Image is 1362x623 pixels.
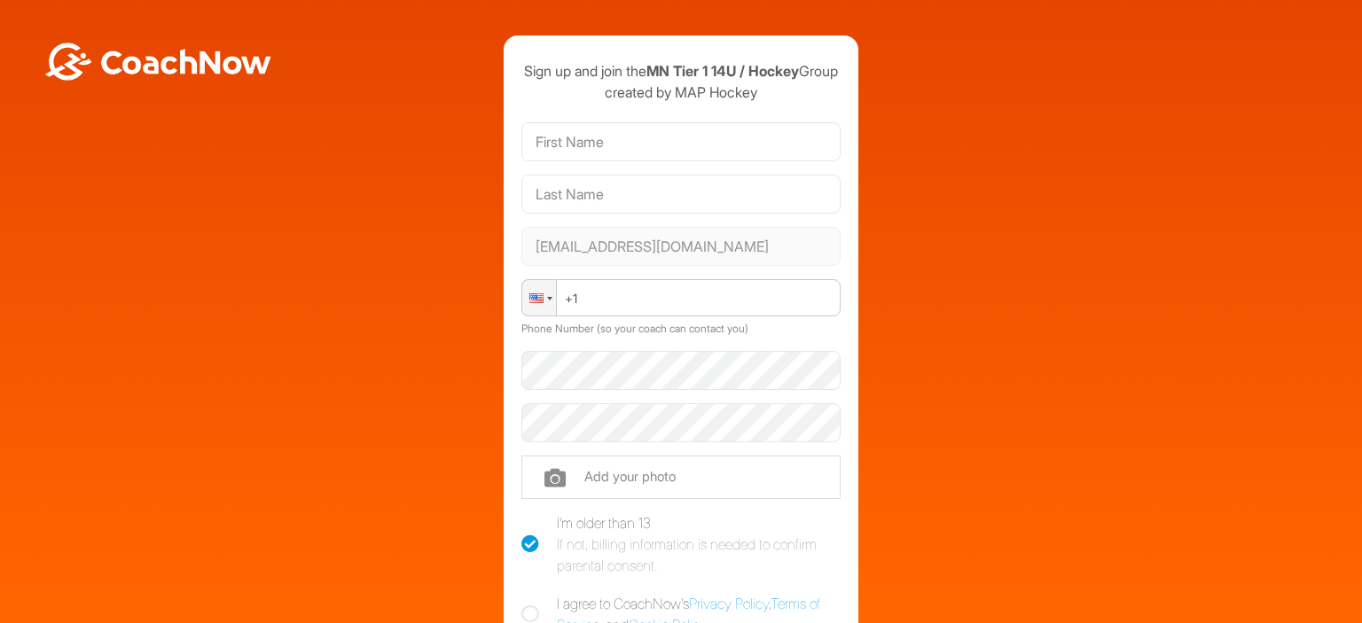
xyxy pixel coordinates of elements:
[522,280,556,315] div: United States: + 1
[557,533,841,576] div: If not, billing information is needed to confirm parental consent.
[521,82,841,103] p: created by MAP Hockey
[521,122,841,161] input: First Name
[521,175,841,214] input: Last Name
[521,60,841,82] p: Sign up and join the Group
[43,43,273,81] img: BwLJSsUCoWCh5upNqxVrqldRgqLPVwmV24tXu5FoVAoFEpwwqQ3VIfuoInZCoVCoTD4vwADAC3ZFMkVEQFDAAAAAElFTkSuQmCC
[521,279,841,316] input: Phone Number
[689,595,769,612] a: Privacy Policy
[521,227,841,266] input: Email
[557,512,841,576] div: I'm older than 13
[646,62,799,80] strong: MN Tier 1 14U / Hockey
[521,322,748,335] label: Phone Number (so your coach can contact you)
